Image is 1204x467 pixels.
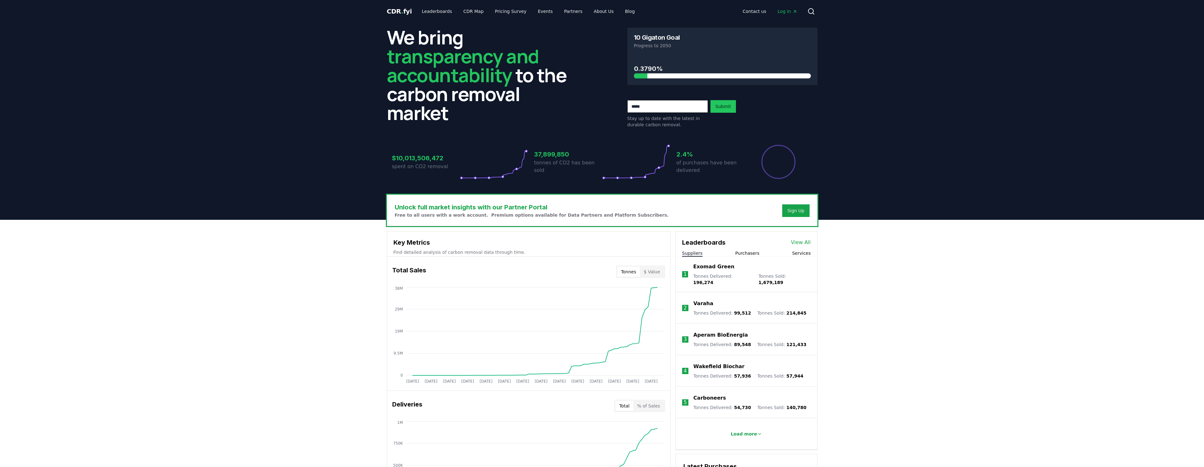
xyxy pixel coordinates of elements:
p: 3 [684,336,687,343]
div: Percentage of sales delivered [761,144,796,179]
a: Carboneers [693,394,726,402]
tspan: 29M [395,307,403,311]
a: Contact us [738,6,771,17]
p: Tonnes Sold : [757,373,803,379]
tspan: [DATE] [590,379,602,384]
p: Tonnes Delivered : [693,404,751,411]
tspan: [DATE] [479,379,492,384]
a: View All [791,239,811,246]
span: CDR fyi [387,8,412,15]
button: Submit [710,100,736,113]
p: Tonnes Delivered : [693,310,751,316]
p: 5 [684,399,687,406]
button: Suppliers [682,250,703,256]
a: Leaderboards [417,6,457,17]
p: spent on CO2 removal [392,163,460,170]
tspan: [DATE] [571,379,584,384]
span: 54,730 [734,405,751,410]
p: Tonnes Sold : [757,404,806,411]
h3: Unlock full market insights with our Partner Portal [395,202,669,212]
span: Log in [777,8,797,14]
tspan: [DATE] [406,379,419,384]
a: Exomad Green [693,263,734,271]
tspan: 0 [400,373,403,378]
a: Blog [620,6,640,17]
h3: Key Metrics [393,238,664,247]
h3: $10,013,506,472 [392,153,460,163]
tspan: [DATE] [443,379,456,384]
nav: Main [738,6,802,17]
a: Partners [559,6,587,17]
h3: Total Sales [392,265,426,278]
a: CDR.fyi [387,7,412,16]
a: Wakefield Biochar [693,363,744,370]
span: . [401,8,403,15]
span: 121,433 [786,342,806,347]
p: Stay up to date with the latest in durable carbon removal. [627,115,708,128]
button: Load more [726,428,767,440]
p: of purchases have been delivered [676,159,744,174]
a: Pricing Survey [490,6,531,17]
span: 196,274 [693,280,713,285]
p: Tonnes Delivered : [693,373,751,379]
p: Tonnes Delivered : [693,273,752,286]
a: Sign Up [787,208,804,214]
tspan: [DATE] [534,379,547,384]
tspan: [DATE] [498,379,511,384]
tspan: 1M [397,420,403,425]
h3: Deliveries [392,400,422,412]
h3: 37,899,850 [534,150,602,159]
p: Tonnes Delivered : [693,341,751,348]
h3: 2.4% [676,150,744,159]
a: Log in [772,6,802,17]
h3: 10 Gigaton Goal [634,34,680,41]
button: Services [792,250,811,256]
button: % of Sales [633,401,664,411]
button: Tonnes [617,267,640,277]
a: About Us [589,6,619,17]
button: Purchasers [735,250,760,256]
tspan: [DATE] [461,379,474,384]
p: 1 [683,271,687,278]
a: Varaha [693,300,713,307]
span: 57,944 [786,373,803,379]
tspan: 9.5M [393,351,403,356]
h2: We bring to the carbon removal market [387,28,577,122]
tspan: [DATE] [553,379,566,384]
h3: 0.3790% [634,64,811,73]
p: Tonnes Sold : [757,310,806,316]
p: Progress to 2050 [634,43,811,49]
p: Tonnes Sold : [758,273,811,286]
tspan: 750K [393,441,403,446]
p: 2 [684,304,687,312]
span: transparency and accountability [387,43,539,88]
p: Load more [731,431,757,437]
span: 1,679,189 [758,280,783,285]
span: 214,845 [786,310,806,316]
tspan: [DATE] [626,379,639,384]
p: Find detailed analysis of carbon removal data through time. [393,249,664,255]
tspan: 38M [395,286,403,291]
tspan: [DATE] [645,379,658,384]
tspan: [DATE] [608,379,621,384]
p: 4 [684,367,687,375]
span: 57,936 [734,373,751,379]
button: $ Value [640,267,664,277]
tspan: [DATE] [516,379,529,384]
p: Free to all users with a work account. Premium options available for Data Partners and Platform S... [395,212,669,218]
tspan: 19M [395,329,403,333]
span: 99,512 [734,310,751,316]
button: Total [615,401,633,411]
tspan: [DATE] [424,379,437,384]
button: Sign Up [782,204,809,217]
a: Aperam BioEnergia [693,331,748,339]
span: 89,548 [734,342,751,347]
a: Events [533,6,558,17]
a: CDR Map [458,6,489,17]
nav: Main [417,6,640,17]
